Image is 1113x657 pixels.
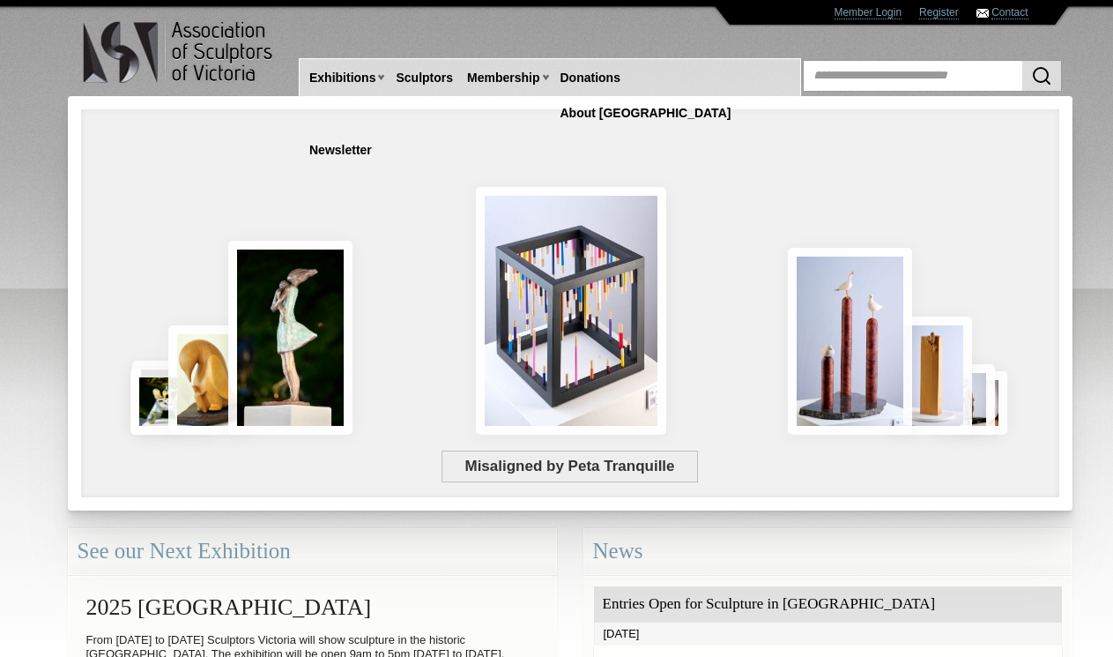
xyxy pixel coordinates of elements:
[302,134,379,167] a: Newsletter
[788,248,912,435] img: Rising Tides
[78,586,547,629] h2: 2025 [GEOGRAPHIC_DATA]
[441,451,698,482] span: Misaligned by Peta Tranquille
[228,241,353,435] img: Connection
[476,187,666,435] img: Misaligned
[460,62,546,94] a: Membership
[991,6,1028,19] a: Contact
[976,9,989,18] img: Contact ASV
[82,18,276,87] img: logo.png
[553,62,627,94] a: Donations
[594,586,1062,623] div: Entries Open for Sculpture in [GEOGRAPHIC_DATA]
[892,317,972,435] img: Little Frog. Big Climb
[389,62,460,94] a: Sculptors
[919,6,959,19] a: Register
[583,528,1072,575] div: News
[834,6,902,19] a: Member Login
[1031,65,1052,86] img: Search
[302,62,382,94] a: Exhibitions
[594,623,1062,646] div: [DATE]
[553,97,738,130] a: About [GEOGRAPHIC_DATA]
[68,528,557,575] div: See our Next Exhibition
